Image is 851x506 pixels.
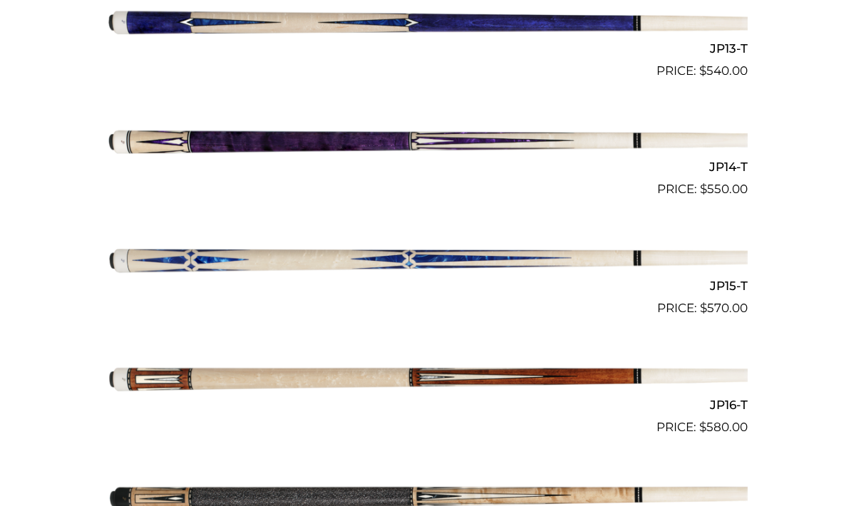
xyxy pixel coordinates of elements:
img: JP14-T [103,86,748,193]
span: $ [700,182,707,196]
img: JP15-T [103,205,748,311]
a: JP15-T $570.00 [103,205,748,317]
bdi: 550.00 [700,182,748,196]
bdi: 540.00 [699,63,748,78]
a: JP16-T $580.00 [103,324,748,436]
bdi: 580.00 [699,420,748,434]
span: $ [699,420,706,434]
span: $ [699,63,706,78]
bdi: 570.00 [700,301,748,315]
img: JP16-T [103,324,748,430]
a: JP14-T $550.00 [103,86,748,199]
span: $ [700,301,707,315]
